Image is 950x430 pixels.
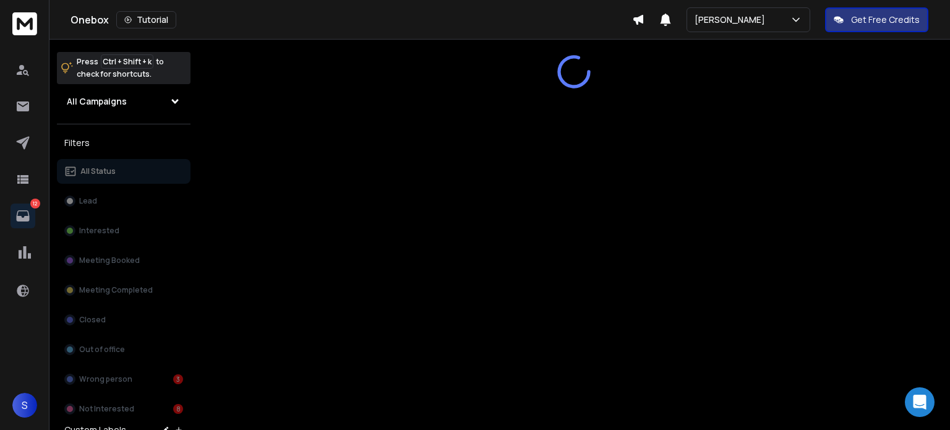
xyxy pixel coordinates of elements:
div: Onebox [71,11,632,28]
button: All Campaigns [57,89,190,114]
p: [PERSON_NAME] [695,14,770,26]
button: S [12,393,37,418]
span: Ctrl + Shift + k [101,54,153,69]
h3: Filters [57,134,190,152]
p: Press to check for shortcuts. [77,56,164,80]
a: 12 [11,204,35,228]
h1: All Campaigns [67,95,127,108]
div: Open Intercom Messenger [905,387,935,417]
button: Tutorial [116,11,176,28]
button: Get Free Credits [825,7,928,32]
p: 12 [30,199,40,209]
p: Get Free Credits [851,14,920,26]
